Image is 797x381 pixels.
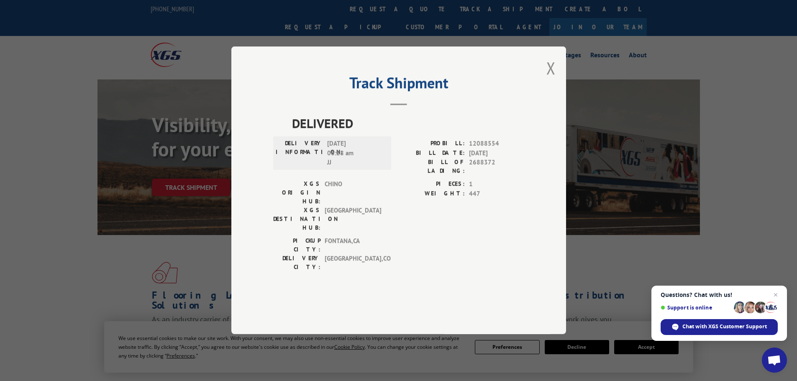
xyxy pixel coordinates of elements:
[771,290,781,300] span: Close chat
[469,148,524,158] span: [DATE]
[546,57,556,79] button: Close modal
[661,319,778,335] div: Chat with XGS Customer Support
[469,189,524,199] span: 447
[325,237,381,254] span: FONTANA , CA
[399,189,465,199] label: WEIGHT:
[399,148,465,158] label: BILL DATE:
[273,254,320,272] label: DELIVERY CITY:
[469,158,524,176] span: 2688372
[273,180,320,206] label: XGS ORIGIN HUB:
[325,180,381,206] span: CHINO
[661,292,778,298] span: Questions? Chat with us!
[325,206,381,233] span: [GEOGRAPHIC_DATA]
[469,139,524,149] span: 12088554
[399,139,465,149] label: PROBILL:
[273,237,320,254] label: PICKUP CITY:
[327,139,384,168] span: [DATE] 06:28 am JJ
[273,206,320,233] label: XGS DESTINATION HUB:
[469,180,524,189] span: 1
[325,254,381,272] span: [GEOGRAPHIC_DATA] , CO
[276,139,323,168] label: DELIVERY INFORMATION:
[399,158,465,176] label: BILL OF LADING:
[399,180,465,189] label: PIECES:
[661,304,731,311] span: Support is online
[292,114,524,133] span: DELIVERED
[682,323,767,330] span: Chat with XGS Customer Support
[762,348,787,373] div: Open chat
[273,77,524,93] h2: Track Shipment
